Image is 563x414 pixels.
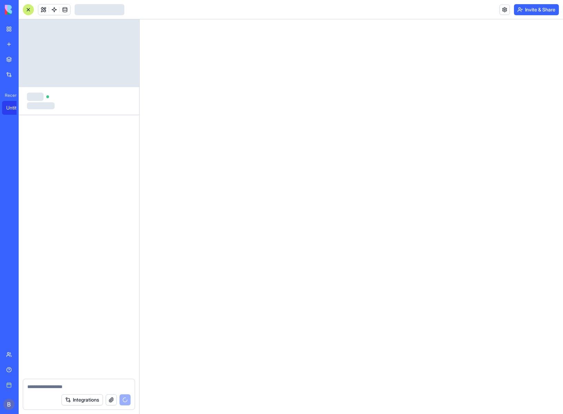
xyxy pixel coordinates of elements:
button: Integrations [61,394,103,405]
button: Invite & Share [514,4,559,15]
img: logo [5,5,48,15]
a: Untitled App [2,101,30,115]
span: Recent [2,93,17,98]
img: ACg8ocJy25YY_O0Y-J_6v8WJFMl36dx1AQmueJPk9NwoYvUnfRvoRQ=s96-c [3,399,15,410]
div: Untitled App [6,104,26,111]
